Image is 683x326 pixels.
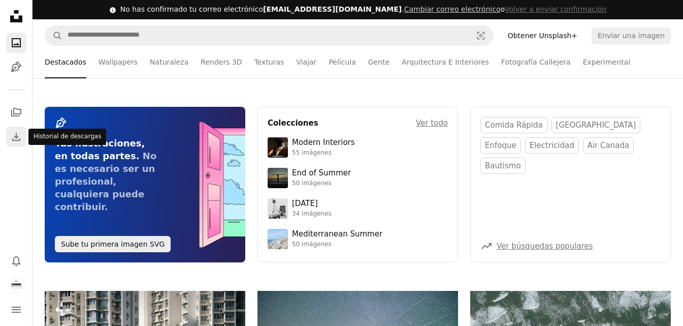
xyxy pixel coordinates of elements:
div: 50 imágenes [292,180,351,188]
form: Encuentra imágenes en todo el sitio [45,25,494,46]
a: Experimental [583,46,630,78]
h4: Colecciones [268,117,318,129]
button: Volver a enviar confirmación [505,5,606,15]
a: Texturas [254,46,284,78]
span: [EMAIL_ADDRESS][DOMAIN_NAME] [263,5,402,13]
img: premium_photo-1688410049290-d7394cc7d5df [268,229,288,249]
span: No es necesario ser un profesional, cualquiera puede contribuir. [55,151,156,212]
div: 34 imágenes [292,210,332,218]
img: photo-1682590564399-95f0109652fe [268,198,288,219]
div: Modern Interiors [292,138,355,148]
img: premium_photo-1754398386796-ea3dec2a6302 [268,168,288,188]
a: Renders 3D [201,46,242,78]
a: Modern Interiors55 imágenes [268,137,448,158]
a: Ver todo [416,117,448,129]
button: Buscar en Unsplash [45,26,62,45]
a: Fotos [6,33,26,53]
a: Air Canada [583,137,634,154]
button: Búsqueda visual [469,26,493,45]
img: Avatar del usuario nixon hernandez [8,277,24,293]
a: Película [329,46,355,78]
a: Fotografía Callejera [501,46,571,78]
a: Viajar [296,46,316,78]
a: comida rápida [480,117,547,133]
a: enfoque [480,137,521,154]
span: o [404,5,607,13]
a: [DATE]34 imágenes [268,198,448,219]
div: [DATE] [292,199,332,209]
button: Perfil [6,275,26,295]
button: Enviar una imagen [592,27,671,44]
a: Obtener Unsplash+ [502,27,583,44]
a: Mediterranean Summer50 imágenes [268,229,448,249]
button: Notificaciones [6,251,26,271]
a: Arquitectura E Interiores [402,46,489,78]
a: Ilustraciones [6,57,26,77]
a: Colecciones [6,102,26,123]
a: Historial de descargas [6,127,26,147]
div: No has confirmado tu correo electrónico . [120,5,607,15]
img: premium_photo-1747189286942-bc91257a2e39 [268,137,288,158]
a: Cambiar correo electrónico [404,5,501,13]
a: Naturaleza [150,46,188,78]
div: End of Summer [292,168,351,179]
button: Menú [6,300,26,320]
div: 50 imágenes [292,241,382,249]
a: Ver búsquedas populares [497,242,593,251]
button: Sube tu primera imagen SVG [55,236,171,252]
a: End of Summer50 imágenes [268,168,448,188]
a: Gente [368,46,389,78]
div: 55 imágenes [292,149,355,157]
div: Mediterranean Summer [292,229,382,240]
span: Tus ilustraciones, en todas partes. [55,138,145,161]
a: [GEOGRAPHIC_DATA] [551,117,641,133]
a: electricidad [525,137,579,154]
a: bautismo [480,158,526,174]
a: Wallpapers [99,46,138,78]
a: Inicio — Unsplash [6,6,26,28]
